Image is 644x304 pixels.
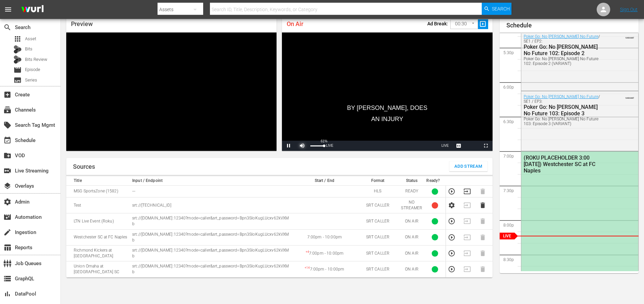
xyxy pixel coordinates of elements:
[479,202,486,209] button: Delete
[399,197,424,213] td: NO STREAMER
[3,23,11,31] span: Search
[132,263,290,275] p: srt://[DOMAIN_NAME]:12340?mode=caller&srt_password=Bpn3SIoKugLUcxv62kVXMb
[3,167,11,175] span: Live Streaming
[482,3,511,15] button: Search
[282,141,295,151] button: Pause
[132,232,290,243] p: srt://[DOMAIN_NAME]:12340?mode=caller&srt_password=Bpn3SIoKugLUcxv62kVXMb
[287,20,303,27] span: On Air
[524,34,598,39] a: Poker Go: No [PERSON_NAME] No Future
[292,229,356,245] td: 7:00pm - 10:00pm
[71,20,93,27] span: Preview
[506,22,639,29] h1: Schedule
[130,186,292,197] td: ---
[73,163,95,170] h1: Sources
[3,136,11,144] span: Schedule
[132,203,290,208] p: srt://[TECHNICAL_ID]
[356,186,399,197] td: HLS
[356,197,399,213] td: SRT CALLER
[399,213,424,229] td: ON AIR
[427,21,448,26] p: Ad Break:
[424,176,446,186] th: Ready?
[524,94,598,99] a: Poker Go: No [PERSON_NAME] No Future
[448,234,455,241] button: Preview Stream
[450,18,478,30] div: 00:30
[479,20,487,28] span: slideshow_sharp
[524,56,605,66] div: Poker Go: No [PERSON_NAME] No Future 102: Episode 2 (VARIANT)
[3,91,11,99] span: Create
[292,176,356,186] th: Start / End
[25,36,36,42] span: Asset
[66,176,130,186] th: Title
[448,202,455,209] button: Configure
[466,141,479,151] button: Picture-in-Picture
[449,161,487,171] button: Add Stream
[326,141,333,151] div: LIVE
[524,155,605,174] div: (ROKU PLACEHOLDER 3:00 [DATE]) Westchester SC at FC Naples
[448,250,455,257] button: Preview Stream
[3,182,11,190] span: Overlays
[524,34,605,66] div: / SE1 / EP2:
[14,55,22,64] div: Bits Review
[356,213,399,229] td: SRT CALLER
[454,163,482,170] span: Add Stream
[3,213,11,221] span: Automation
[14,76,22,84] span: Series
[625,94,634,99] span: VARIANT
[282,32,492,151] div: Video Player
[448,188,455,195] button: Preview Stream
[66,261,130,277] td: Union Omaha at [GEOGRAPHIC_DATA] SC
[25,56,47,63] span: Bits Review
[292,261,356,277] td: 7:00pm - 10:00pm
[66,213,130,229] td: LTN Live Event (Roku)
[356,229,399,245] td: SRT CALLER
[66,229,130,245] td: Westchester SC at FC Naples
[399,186,424,197] td: READY
[295,141,309,151] button: Mute
[524,117,605,126] div: Poker Go: No [PERSON_NAME] No Future 103: Episode 3 (VARIANT)
[310,145,324,146] div: Volume Level
[130,176,292,186] th: Input / Endpoint
[452,141,466,151] button: Captions
[356,176,399,186] th: Format
[479,141,493,151] button: Fullscreen
[14,35,22,43] span: Asset
[66,197,130,213] td: Test
[305,266,310,270] sup: + 14
[399,176,424,186] th: Status
[524,104,605,117] div: Poker Go: No [PERSON_NAME] No Future 103: Episode 3
[3,151,11,160] span: VOD
[356,261,399,277] td: SRT CALLER
[3,198,11,206] span: Admin
[66,32,277,151] div: Video Player
[16,2,49,18] img: ans4CAIJ8jUAAAAAAAAAAAAAAAAAAAAAAAAgQb4GAAAAAAAAAAAAAAAAAAAAAAAAJMjXAAAAAAAAAAAAAAAAAAAAAAAAgAT5G...
[524,94,605,126] div: / SE1 / EP3:
[448,265,455,273] button: Preview Stream
[492,3,510,15] span: Search
[399,245,424,261] td: ON AIR
[25,77,37,84] span: Series
[66,245,130,261] td: Richmond Kickers at [GEOGRAPHIC_DATA]
[3,228,11,236] span: Ingestion
[3,290,11,298] span: DataPool
[321,140,328,143] div: 61%
[356,245,399,261] td: SRT CALLER
[25,66,40,73] span: Episode
[448,217,455,225] button: Preview Stream
[3,106,11,114] span: Channels
[3,121,11,129] span: Search Tag Mgmt
[25,46,32,52] span: Bits
[66,186,130,197] td: MSG SportsZone (1582)
[3,275,11,283] span: GraphQL
[524,44,605,56] div: Poker Go: No [PERSON_NAME] No Future 102: Episode 2
[4,5,12,14] span: menu
[132,248,290,259] p: srt://[DOMAIN_NAME]:12340?mode=caller&srt_password=Bpn3SIoKugLUcxv62kVXMb
[625,33,634,39] span: VARIANT
[3,243,11,252] span: Reports
[14,45,22,53] div: Bits
[306,250,309,254] sup: + 4
[132,215,290,227] p: srt://[DOMAIN_NAME]:12340?mode=caller&srt_password=Bpn3SIoKugLUcxv62kVXMb
[442,144,449,147] span: LIVE
[3,259,11,267] span: Job Queues
[14,66,22,74] span: Episode
[399,229,424,245] td: ON AIR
